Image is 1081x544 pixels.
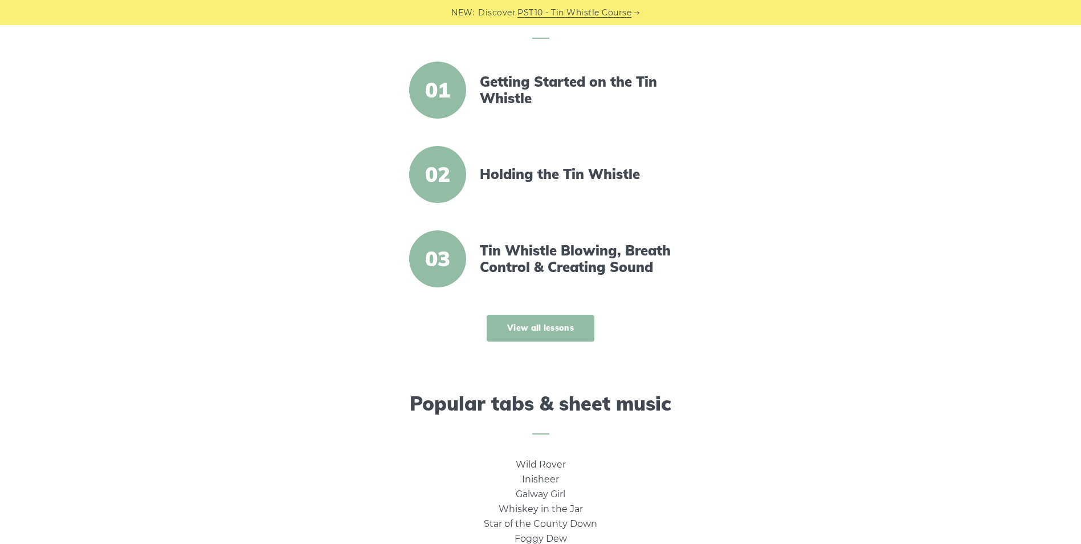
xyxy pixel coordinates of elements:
[480,74,676,107] a: Getting Started on the Tin Whistle
[516,459,566,470] a: Wild Rover
[478,6,516,19] span: Discover
[487,315,594,342] a: View all lessons
[219,392,862,435] h2: Popular tabs & sheet music
[499,504,583,514] a: Whiskey in the Jar
[409,62,466,119] span: 01
[451,6,475,19] span: NEW:
[517,6,631,19] a: PST10 - Tin Whistle Course
[522,474,559,485] a: Inisheer
[516,489,565,500] a: Galway Girl
[409,230,466,287] span: 03
[515,533,567,544] a: Foggy Dew
[484,518,597,529] a: Star of the County Down
[480,166,676,182] a: Holding the Tin Whistle
[409,146,466,203] span: 02
[480,242,676,275] a: Tin Whistle Blowing, Breath Control & Creating Sound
